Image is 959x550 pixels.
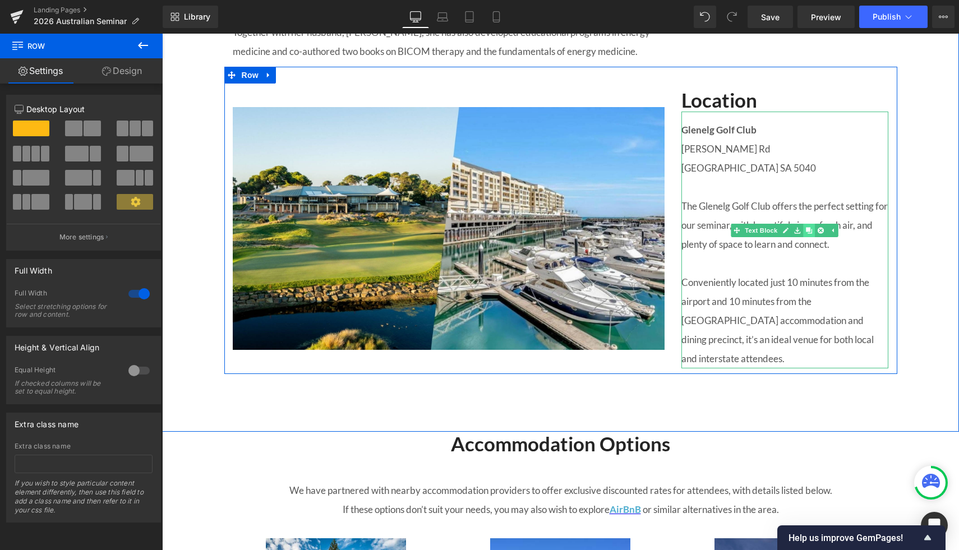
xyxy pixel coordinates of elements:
[519,54,727,78] h2: Location
[11,34,123,58] span: Row
[15,479,153,522] div: If you wish to style particular content element differently, then use this field to add a class n...
[15,442,153,450] div: Extra class name
[519,106,727,125] p: [PERSON_NAME] Rd
[429,6,456,28] a: Laptop
[15,336,99,352] div: Height & Vertical Align
[479,470,617,482] span: or similar alternatives in the area.
[15,289,117,301] div: Full Width
[789,533,921,543] span: Help us improve GemPages!
[15,380,116,395] div: If checked columns will be set to equal height.
[81,58,163,84] a: Design
[859,6,928,28] button: Publish
[665,190,676,204] a: Expand / Collapse
[59,232,104,242] p: More settings
[519,239,727,335] p: Conveniently located just 10 minutes from the airport and 10 minutes from the [GEOGRAPHIC_DATA] a...
[456,6,483,28] a: Tablet
[921,512,948,539] div: Open Intercom Messenger
[811,11,841,23] span: Preview
[163,6,218,28] a: New Library
[519,163,727,220] p: The Glenelg Golf Club offers the perfect setting for our seminar, with beautiful views, fresh air...
[99,33,114,50] a: Expand / Collapse
[15,413,79,429] div: Extra class name
[581,190,618,204] span: Text Block
[797,6,855,28] a: Preview
[448,470,479,482] a: AirBnB
[721,6,743,28] button: Redo
[127,451,670,463] span: We have partnered with nearby accommodation providers to offer exclusive discounted rates for att...
[34,17,127,26] span: 2026 Australian Seminar
[15,303,116,318] div: Select stretching options for row and content.
[642,190,653,204] a: Clone Element
[181,470,448,482] span: If these options don’t suit your needs, you may also wish to explore
[77,33,99,50] span: Row
[932,6,955,28] button: More
[184,12,210,22] span: Library
[519,90,594,102] strong: Glenelg Golf Club
[653,190,665,204] a: Delete Element
[761,11,780,23] span: Save
[519,125,727,144] p: [GEOGRAPHIC_DATA] SA 5040
[630,190,642,204] a: Save element
[7,224,160,250] button: More settings
[34,6,163,15] a: Landing Pages
[483,6,510,28] a: Mobile
[15,366,117,377] div: Equal Height
[694,6,716,28] button: Undo
[15,103,153,115] p: Desktop Layout
[402,6,429,28] a: Desktop
[873,12,901,21] span: Publish
[15,260,52,275] div: Full Width
[789,531,934,544] button: Show survey - Help us improve GemPages!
